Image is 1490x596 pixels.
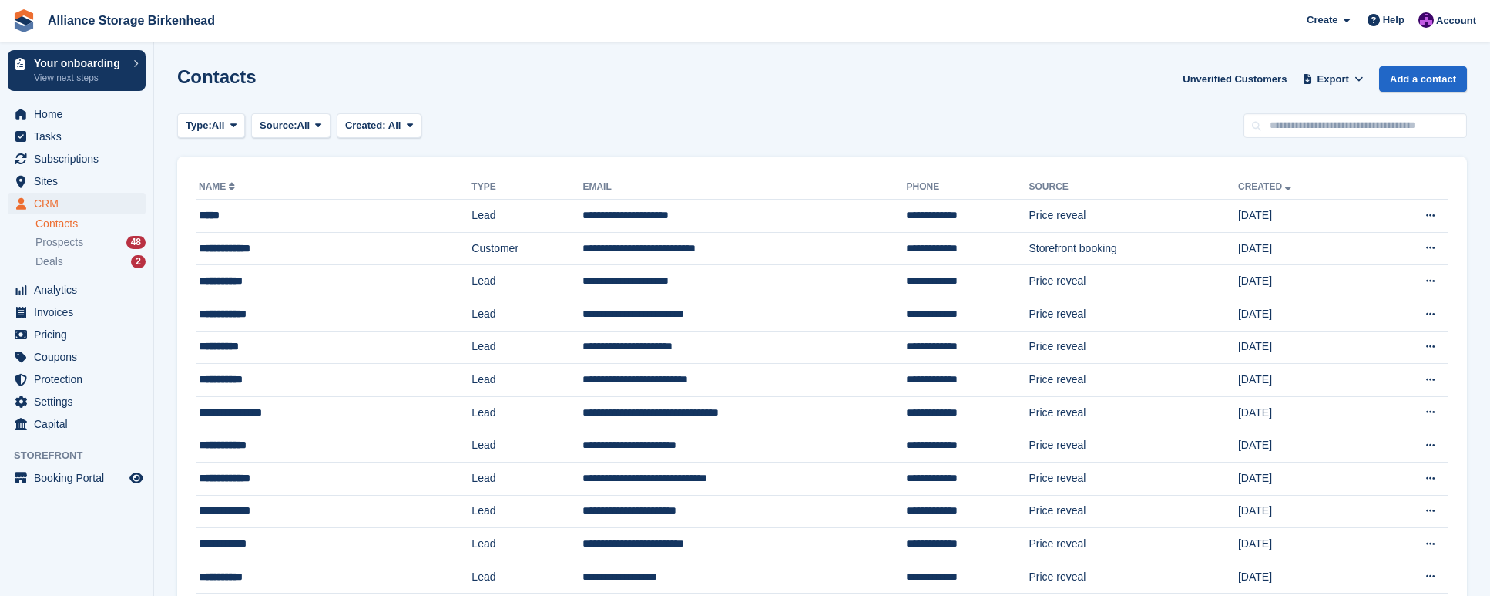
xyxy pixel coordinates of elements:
a: menu [8,301,146,323]
a: menu [8,126,146,147]
td: Price reveal [1029,396,1238,429]
span: Capital [34,413,126,435]
a: menu [8,324,146,345]
p: Your onboarding [34,58,126,69]
button: Type: All [177,113,245,139]
span: Prospects [35,235,83,250]
span: Home [34,103,126,125]
td: Lead [471,364,582,397]
td: Price reveal [1029,528,1238,561]
td: [DATE] [1238,331,1372,364]
a: menu [8,148,146,170]
a: menu [8,170,146,192]
td: Lead [471,298,582,331]
td: Lead [471,462,582,495]
span: Settings [34,391,126,412]
td: Price reveal [1029,298,1238,331]
a: Contacts [35,217,146,231]
a: Unverified Customers [1176,66,1293,92]
span: Created: [345,120,386,131]
span: All [212,118,225,133]
button: Export [1299,66,1367,92]
span: Tasks [34,126,126,147]
span: All [297,118,310,133]
span: Source: [260,118,297,133]
td: Lead [471,200,582,233]
span: Subscriptions [34,148,126,170]
a: Created [1238,181,1294,192]
td: Lead [471,561,582,594]
a: Alliance Storage Birkenhead [42,8,221,33]
img: Romilly Norton [1418,12,1434,28]
a: menu [8,193,146,214]
div: 2 [131,255,146,268]
th: Source [1029,175,1238,200]
th: Phone [906,175,1029,200]
span: Sites [34,170,126,192]
a: Name [199,181,238,192]
td: Price reveal [1029,561,1238,594]
h1: Contacts [177,66,257,87]
td: Customer [471,232,582,265]
p: View next steps [34,71,126,85]
span: Type: [186,118,212,133]
a: menu [8,413,146,435]
a: menu [8,467,146,489]
td: Price reveal [1029,364,1238,397]
td: [DATE] [1238,232,1372,265]
span: Invoices [34,301,126,323]
td: Price reveal [1029,462,1238,495]
th: Email [582,175,906,200]
span: Coupons [34,346,126,368]
td: Lead [471,495,582,528]
td: Price reveal [1029,200,1238,233]
td: [DATE] [1238,561,1372,594]
td: Lead [471,331,582,364]
span: Export [1317,72,1349,87]
a: Your onboarding View next steps [8,50,146,91]
td: [DATE] [1238,298,1372,331]
span: Protection [34,369,126,390]
td: [DATE] [1238,364,1372,397]
img: stora-icon-8386f47178a22dfd0bd8f6a31ec36ba5ce8667c1dd55bd0f319d3a0aa187defe.svg [12,9,35,32]
th: Type [471,175,582,200]
a: menu [8,346,146,368]
td: Lead [471,265,582,298]
td: Price reveal [1029,331,1238,364]
td: Price reveal [1029,495,1238,528]
td: [DATE] [1238,265,1372,298]
a: menu [8,279,146,301]
a: menu [8,369,146,390]
td: Lead [471,396,582,429]
a: menu [8,103,146,125]
td: [DATE] [1238,495,1372,528]
td: [DATE] [1238,462,1372,495]
span: Create [1307,12,1337,28]
td: Lead [471,429,582,463]
td: Price reveal [1029,429,1238,463]
td: Price reveal [1029,265,1238,298]
td: [DATE] [1238,200,1372,233]
a: Add a contact [1379,66,1467,92]
span: Help [1383,12,1404,28]
a: Preview store [127,469,146,487]
td: [DATE] [1238,396,1372,429]
a: Prospects 48 [35,234,146,251]
span: Account [1436,13,1476,29]
span: Storefront [14,448,153,463]
span: All [388,120,401,131]
div: 48 [126,236,146,249]
button: Created: All [337,113,421,139]
span: Analytics [34,279,126,301]
td: [DATE] [1238,528,1372,561]
td: [DATE] [1238,429,1372,463]
span: CRM [34,193,126,214]
span: Booking Portal [34,467,126,489]
span: Pricing [34,324,126,345]
td: Storefront booking [1029,232,1238,265]
a: Deals 2 [35,254,146,270]
button: Source: All [251,113,331,139]
span: Deals [35,254,63,269]
a: menu [8,391,146,412]
td: Lead [471,528,582,561]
